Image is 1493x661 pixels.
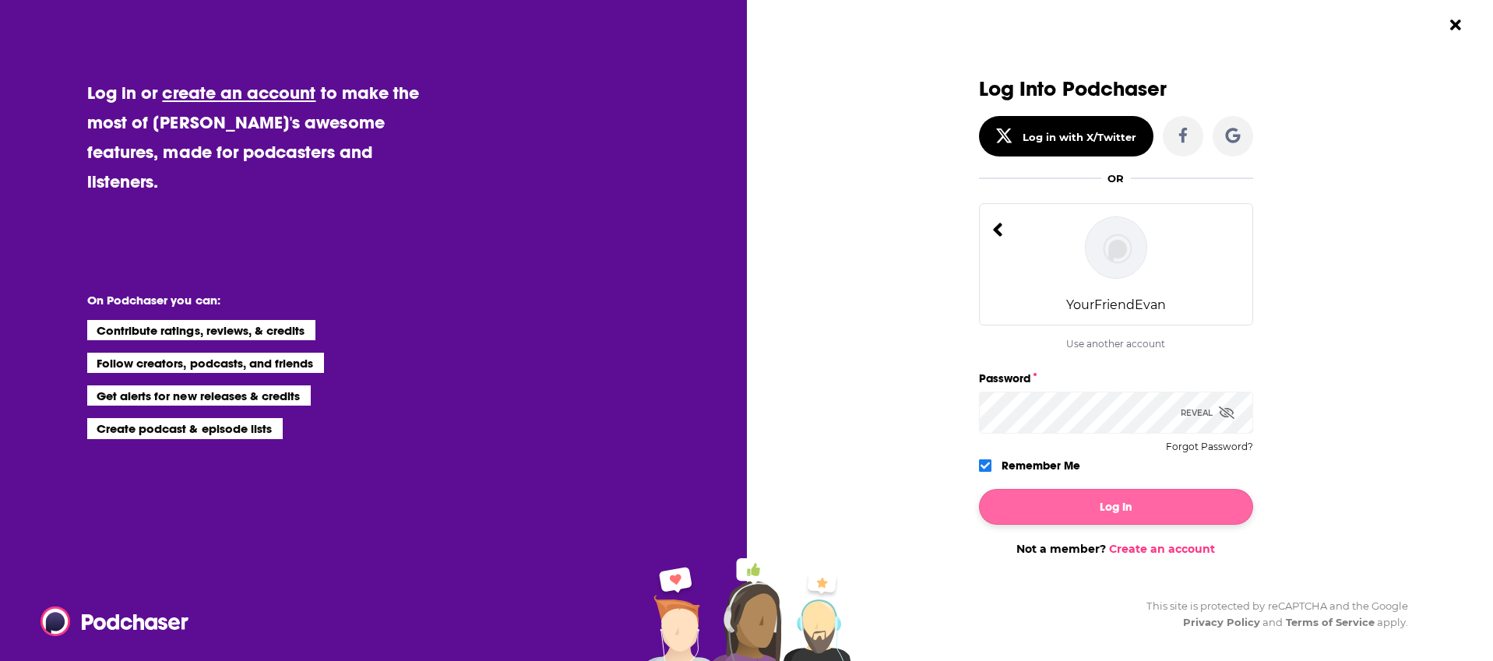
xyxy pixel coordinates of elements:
[87,293,399,308] li: On Podchaser you can:
[1166,441,1253,452] button: Forgot Password?
[1286,616,1375,628] a: Terms of Service
[40,607,190,636] img: Podchaser - Follow, Share and Rate Podcasts
[1066,297,1166,312] div: YourFriendEvan
[979,78,1253,100] h3: Log Into Podchaser
[979,542,1253,556] div: Not a member?
[87,353,325,373] li: Follow creators, podcasts, and friends
[979,338,1253,350] div: Use another account
[1109,542,1215,556] a: Create an account
[87,418,283,438] li: Create podcast & episode lists
[1002,455,1080,476] label: Remember Me
[162,82,315,104] a: create an account
[1181,392,1234,434] div: Reveal
[979,116,1153,156] button: Log in with X/Twitter
[87,320,316,340] li: Contribute ratings, reviews, & credits
[1085,216,1147,279] img: YourFriendEvan
[40,607,178,636] a: Podchaser - Follow, Share and Rate Podcasts
[979,368,1253,389] label: Password
[1023,131,1137,143] div: Log in with X/Twitter
[87,385,311,406] li: Get alerts for new releases & credits
[1183,616,1261,628] a: Privacy Policy
[1107,172,1124,185] div: OR
[1134,598,1408,631] div: This site is protected by reCAPTCHA and the Google and apply.
[1441,10,1470,40] button: Close Button
[979,489,1253,525] button: Log In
